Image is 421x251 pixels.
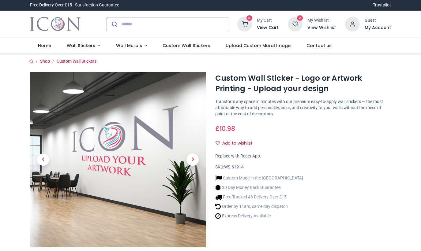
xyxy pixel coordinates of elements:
[215,213,303,219] li: Express Delivery Available
[215,138,258,149] button: Add to wishlistAdd to wishlist
[215,164,391,170] div: SKU:
[306,42,332,49] span: Contact us
[59,38,108,54] a: Wall Stickers
[116,42,142,49] span: Wall Murals
[220,124,235,133] span: 10.98
[108,38,155,54] a: Wall Murals
[288,21,303,26] a: 0
[246,15,252,21] sup: 0
[365,25,391,31] a: My Account
[307,17,336,24] div: My Wishlist
[67,42,95,49] span: Wall Stickers
[226,42,291,49] span: Upload Custom Mural Image
[215,203,303,210] li: Order by 11am, same day dispatch
[179,98,206,221] a: Next
[237,21,252,26] a: 0
[215,184,303,191] li: 30 Day Money Back Guarantee
[215,175,303,181] li: Custom Made in the [GEOGRAPHIC_DATA]
[215,194,303,200] li: Free Tracked 48 Delivery Over £15
[215,124,235,133] span: £
[30,16,81,33] img: Icon Wall Stickers
[30,2,119,8] div: Free Delivery Over £15 - Satisfaction Guarantee
[163,42,210,49] span: Custom Wall Stickers
[38,42,51,49] span: Home
[297,15,303,21] sup: 0
[40,59,50,64] a: Shop
[30,98,56,221] a: Previous
[57,59,96,64] a: Custom Wall Stickers
[30,72,206,248] img: Custom Wall Sticker - Logo or Artwork Printing - Upload your design
[257,25,279,31] a: View Cart
[224,164,244,169] span: WS-61914
[37,153,49,166] span: Previous
[107,17,121,31] button: Submit
[186,153,199,166] span: Next
[215,99,391,117] p: Transform any space in minutes with our premium easy-to-apply wall stickers — the most affordable...
[307,25,336,31] a: View Wishlist
[373,2,391,8] a: Trustpilot
[215,73,391,94] h1: Custom Wall Sticker - Logo or Artwork Printing - Upload your design
[365,17,391,24] div: Guest
[257,17,279,24] div: My Cart
[216,141,220,145] i: Add to wishlist
[215,153,391,159] div: Replace with React App.
[30,16,81,33] a: Logo of Icon Wall Stickers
